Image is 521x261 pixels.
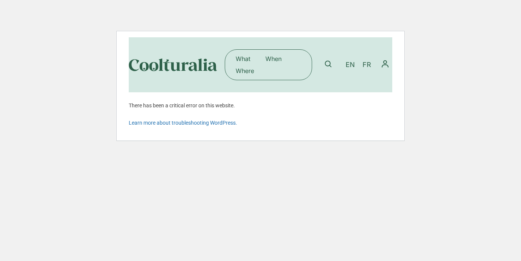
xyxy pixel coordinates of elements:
a: Where [228,65,262,77]
p: There has been a critical error on this website. [129,102,392,110]
button: Menu Toggle [376,55,394,73]
nav: Menu [378,55,392,73]
span: FR [363,61,371,69]
a: Learn more about troubleshooting WordPress. [129,120,237,126]
a: When [258,53,289,65]
a: What [228,53,258,65]
a: EN [342,60,359,70]
a: FR [359,60,375,70]
nav: Menu [228,53,309,77]
span: EN [346,61,355,69]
